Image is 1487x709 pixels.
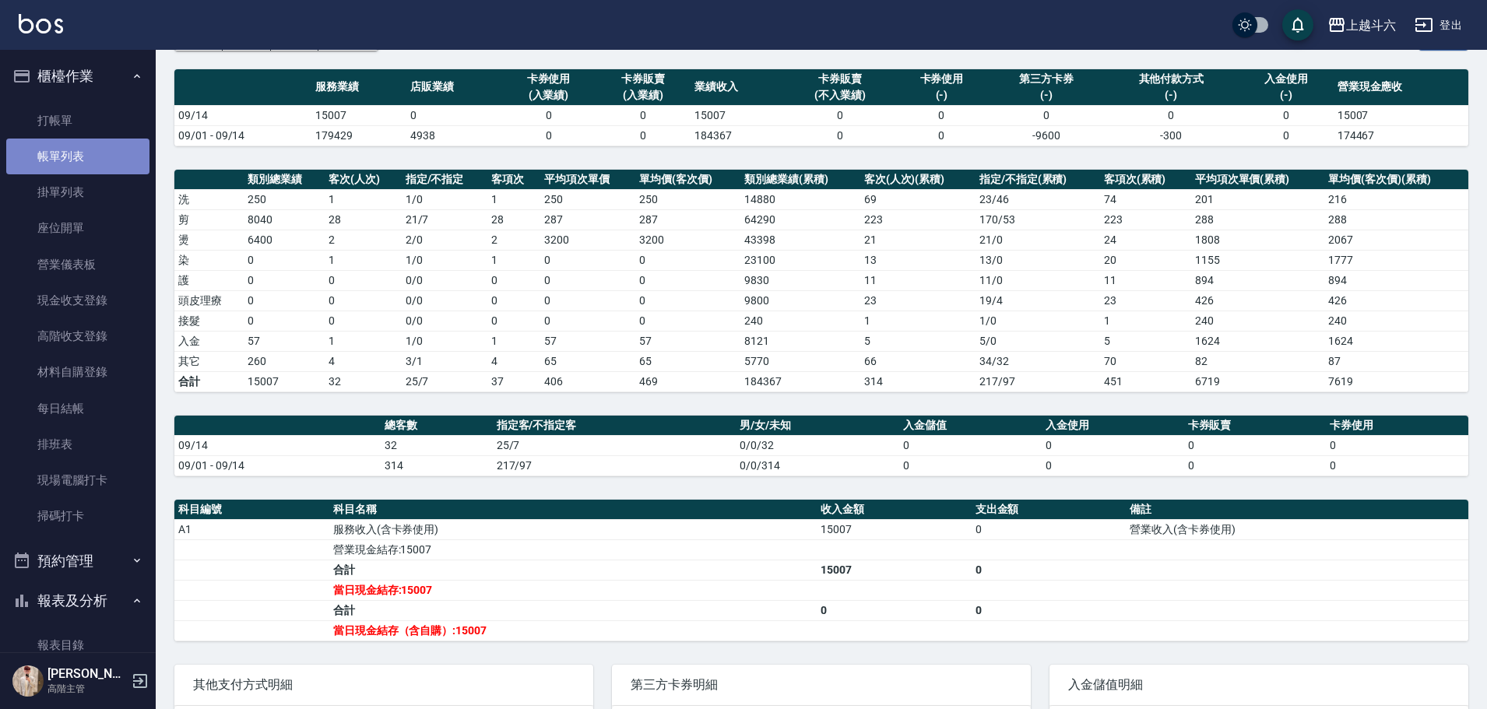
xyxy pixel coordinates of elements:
[174,435,381,455] td: 09/14
[174,500,1468,641] table: a dense table
[976,371,1100,391] td: 217/97
[540,371,635,391] td: 406
[174,105,311,125] td: 09/14
[736,455,899,476] td: 0/0/314
[976,311,1100,331] td: 1 / 0
[899,416,1042,436] th: 入金儲值
[402,250,488,270] td: 1 / 0
[635,351,740,371] td: 65
[1324,250,1468,270] td: 1777
[1068,677,1450,693] span: 入金儲值明細
[1324,311,1468,331] td: 240
[860,331,976,351] td: 5
[381,416,493,436] th: 總客數
[786,125,895,146] td: 0
[976,250,1100,270] td: 13 / 0
[244,170,325,190] th: 類別總業績
[174,455,381,476] td: 09/01 - 09/14
[635,270,740,290] td: 0
[487,331,540,351] td: 1
[540,311,635,331] td: 0
[402,311,488,331] td: 0 / 0
[736,416,899,436] th: 男/女/未知
[860,189,976,209] td: 69
[740,230,860,250] td: 43398
[1321,9,1402,41] button: 上越斗六
[325,311,402,331] td: 0
[501,105,596,125] td: 0
[1324,170,1468,190] th: 單均價(客次價)(累積)
[1100,209,1191,230] td: 223
[311,69,406,106] th: 服務業績
[174,170,1468,392] table: a dense table
[505,71,592,87] div: 卡券使用
[1184,435,1327,455] td: 0
[1346,16,1396,35] div: 上越斗六
[1184,416,1327,436] th: 卡券販賣
[540,170,635,190] th: 平均項次單價
[540,331,635,351] td: 57
[6,541,149,581] button: 預約管理
[329,620,817,641] td: 當日現金結存（含自購）:15007
[860,250,976,270] td: 13
[860,290,976,311] td: 23
[972,600,1127,620] td: 0
[244,351,325,371] td: 260
[540,209,635,230] td: 287
[1324,371,1468,391] td: 7619
[174,189,244,209] td: 洗
[174,519,329,539] td: A1
[174,371,244,391] td: 合計
[325,371,402,391] td: 32
[898,87,986,104] div: (-)
[1126,500,1468,520] th: 備註
[505,87,592,104] div: (入業績)
[406,69,501,106] th: 店販業績
[6,139,149,174] a: 帳單列表
[6,498,149,534] a: 掃碼打卡
[635,290,740,311] td: 0
[631,677,1012,693] span: 第三方卡券明細
[325,250,402,270] td: 1
[329,519,817,539] td: 服務收入(含卡券使用)
[406,125,501,146] td: 4938
[329,580,817,600] td: 當日現金結存:15007
[487,270,540,290] td: 0
[174,209,244,230] td: 剪
[487,311,540,331] td: 0
[540,351,635,371] td: 65
[976,270,1100,290] td: 11 / 0
[1191,230,1325,250] td: 1808
[329,560,817,580] td: 合計
[174,125,311,146] td: 09/01 - 09/14
[487,371,540,391] td: 37
[1126,519,1468,539] td: 營業收入(含卡券使用)
[740,371,860,391] td: 184367
[12,665,44,697] img: Person
[817,500,972,520] th: 收入金額
[1324,351,1468,371] td: 87
[244,290,325,311] td: 0
[6,103,149,139] a: 打帳單
[325,230,402,250] td: 2
[1191,351,1325,371] td: 82
[860,230,976,250] td: 21
[789,87,891,104] div: (不入業績)
[989,105,1103,125] td: 0
[1243,71,1330,87] div: 入金使用
[402,230,488,250] td: 2 / 0
[1108,87,1235,104] div: (-)
[487,189,540,209] td: 1
[1334,69,1468,106] th: 營業現金應收
[899,435,1042,455] td: 0
[47,666,127,682] h5: [PERSON_NAME]
[895,125,990,146] td: 0
[402,170,488,190] th: 指定/不指定
[487,250,540,270] td: 1
[381,455,493,476] td: 314
[325,331,402,351] td: 1
[244,270,325,290] td: 0
[635,209,740,230] td: 287
[635,250,740,270] td: 0
[6,354,149,390] a: 材料自購登錄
